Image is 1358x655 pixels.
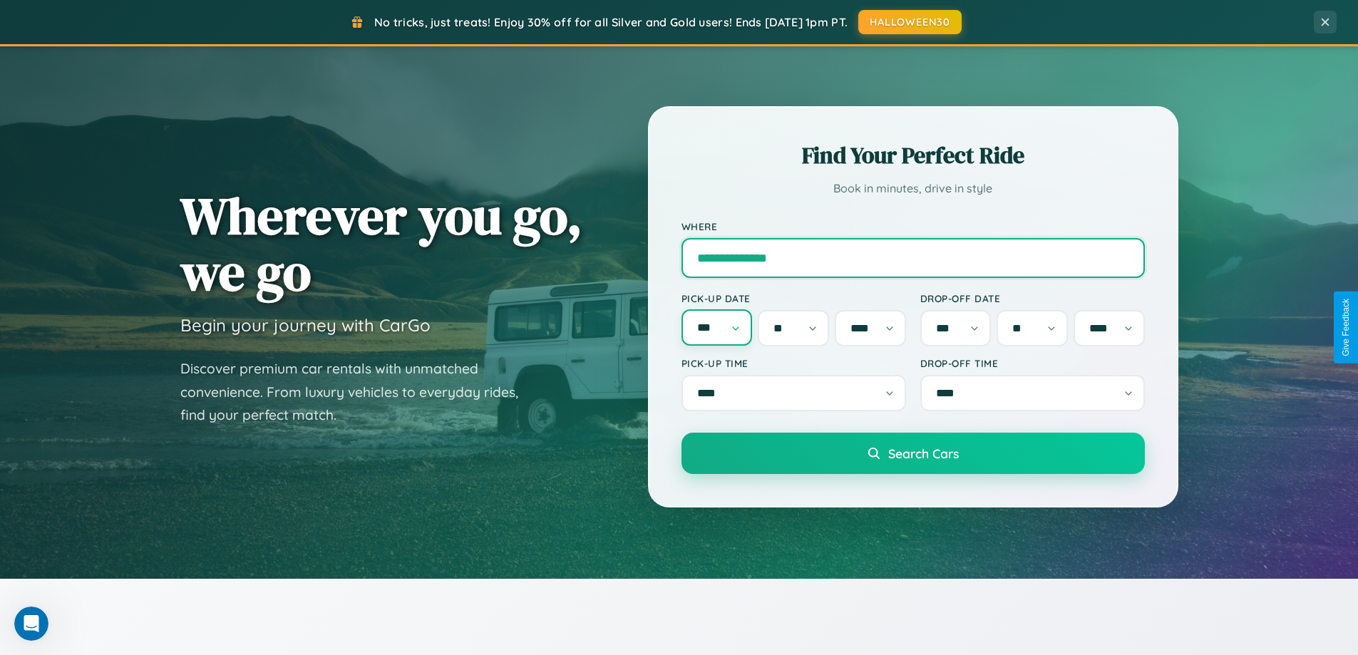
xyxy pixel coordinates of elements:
[180,314,431,336] h3: Begin your journey with CarGo
[180,357,537,427] p: Discover premium car rentals with unmatched convenience. From luxury vehicles to everyday rides, ...
[681,433,1145,474] button: Search Cars
[681,357,906,369] label: Pick-up Time
[180,187,582,300] h1: Wherever you go, we go
[14,607,48,641] iframe: Intercom live chat
[920,292,1145,304] label: Drop-off Date
[888,445,959,461] span: Search Cars
[681,292,906,304] label: Pick-up Date
[920,357,1145,369] label: Drop-off Time
[858,10,962,34] button: HALLOWEEN30
[1341,299,1351,356] div: Give Feedback
[681,220,1145,232] label: Where
[374,15,848,29] span: No tricks, just treats! Enjoy 30% off for all Silver and Gold users! Ends [DATE] 1pm PT.
[681,140,1145,171] h2: Find Your Perfect Ride
[681,178,1145,199] p: Book in minutes, drive in style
